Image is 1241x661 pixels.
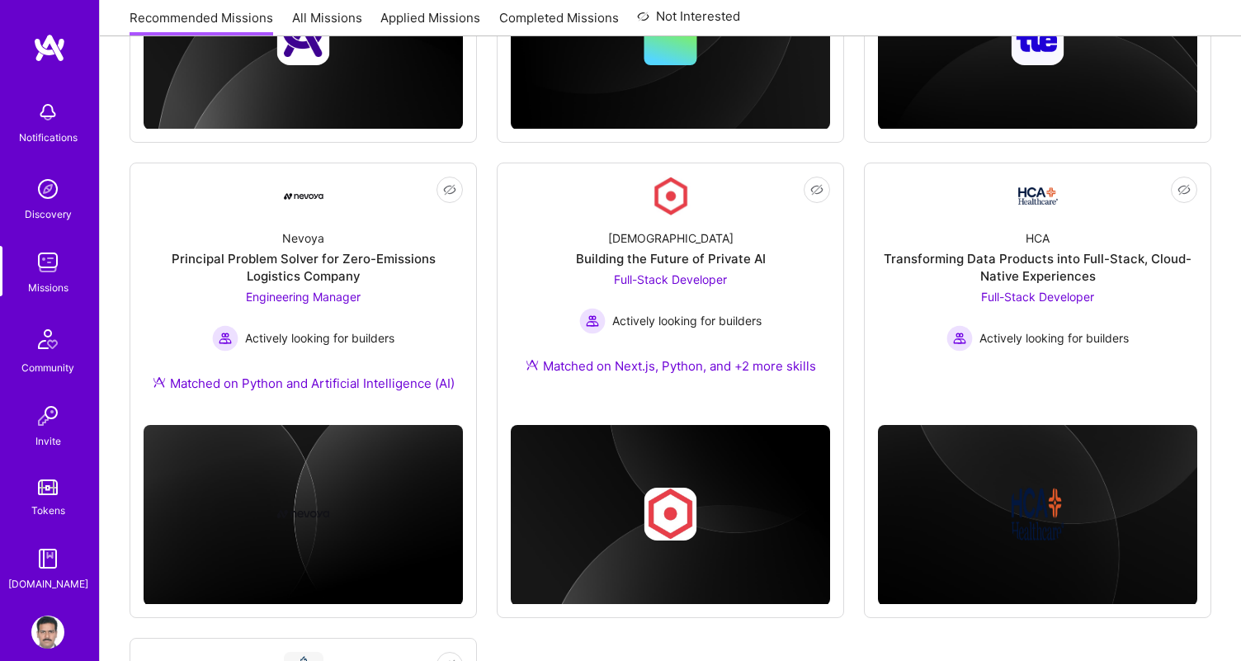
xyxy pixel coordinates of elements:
img: Ateam Purple Icon [526,358,539,371]
div: Matched on Python and Artificial Intelligence (AI) [153,375,455,392]
div: Building the Future of Private AI [576,250,766,267]
img: guide book [31,542,64,575]
img: Ateam Purple Icon [153,375,166,389]
img: teamwork [31,246,64,279]
div: Tokens [31,502,65,519]
div: Transforming Data Products into Full-Stack, Cloud-Native Experiences [878,250,1197,285]
span: Actively looking for builders [979,329,1129,347]
img: Company logo [1012,488,1064,541]
img: logo [33,33,66,63]
a: Completed Missions [499,9,619,36]
i: icon EyeClosed [810,183,823,196]
img: cover [511,425,830,606]
img: Company Logo [651,177,691,216]
div: Nevoya [282,229,324,247]
div: Missions [28,279,68,296]
a: Recommended Missions [130,9,273,36]
span: Full-Stack Developer [614,272,727,286]
img: tokens [38,479,58,495]
img: Community [28,319,68,359]
a: All Missions [292,9,362,36]
a: Not Interested [637,7,740,36]
div: Matched on Next.js, Python, and +2 more skills [526,357,816,375]
img: Company logo [1012,12,1064,65]
div: HCA [1026,229,1050,247]
a: Applied Missions [380,9,480,36]
img: cover [878,425,1197,606]
img: discovery [31,172,64,205]
div: [DEMOGRAPHIC_DATA] [608,229,734,247]
img: Actively looking for builders [946,325,973,352]
i: icon EyeClosed [443,183,456,196]
i: icon EyeClosed [1177,183,1191,196]
img: Company Logo [284,193,323,200]
span: Actively looking for builders [612,312,762,329]
div: [DOMAIN_NAME] [8,575,88,593]
div: Discovery [25,205,72,223]
div: Invite [35,432,61,450]
img: cover [144,425,463,606]
img: Company logo [277,12,330,65]
img: Company logo [277,488,330,541]
img: bell [31,96,64,129]
div: Notifications [19,129,78,146]
img: Invite [31,399,64,432]
img: Actively looking for builders [212,325,238,352]
img: Company Logo [1018,187,1058,204]
img: Company logo [644,488,697,541]
img: Actively looking for builders [579,308,606,334]
img: User Avatar [31,616,64,649]
div: Community [21,359,74,376]
span: Actively looking for builders [245,329,394,347]
span: Full-Stack Developer [981,290,1094,304]
span: Engineering Manager [246,290,361,304]
div: Principal Problem Solver for Zero-Emissions Logistics Company [144,250,463,285]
